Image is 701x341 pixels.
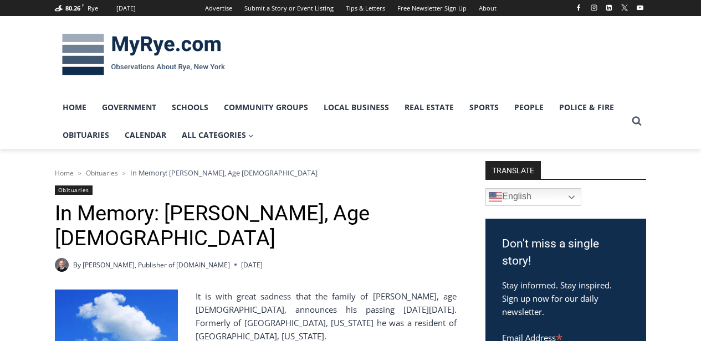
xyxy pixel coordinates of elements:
[502,235,630,270] h3: Don't miss a single story!
[55,258,69,272] a: Author image
[78,169,81,177] span: >
[94,94,164,121] a: Government
[82,2,84,8] span: F
[506,94,551,121] a: People
[551,94,622,121] a: Police & Fire
[241,260,263,270] time: [DATE]
[216,94,316,121] a: Community Groups
[489,190,502,204] img: en
[122,169,126,177] span: >
[572,1,585,14] a: Facebook
[55,94,94,121] a: Home
[55,26,232,84] img: MyRye.com
[485,188,581,206] a: English
[502,278,630,318] p: Stay informed. Stay inspired. Sign up now for our daily newsletter.
[55,168,74,178] a: Home
[130,168,318,178] span: In Memory: [PERSON_NAME], Age [DEMOGRAPHIC_DATA]
[174,121,262,149] a: All Categories
[164,94,216,121] a: Schools
[55,185,93,195] a: Obituaries
[55,121,117,149] a: Obituaries
[633,1,647,14] a: YouTube
[117,121,174,149] a: Calendar
[83,260,230,270] a: [PERSON_NAME], Publisher of [DOMAIN_NAME]
[86,168,118,178] a: Obituaries
[618,1,631,14] a: X
[397,94,462,121] a: Real Estate
[485,161,541,179] strong: TRANSLATE
[587,1,601,14] a: Instagram
[316,94,397,121] a: Local Business
[73,260,81,270] span: By
[462,94,506,121] a: Sports
[182,129,254,141] span: All Categories
[55,94,627,149] nav: Primary Navigation
[55,167,457,178] nav: Breadcrumbs
[55,201,457,251] h1: In Memory: [PERSON_NAME], Age [DEMOGRAPHIC_DATA]
[88,3,98,13] div: Rye
[602,1,616,14] a: Linkedin
[627,111,647,131] button: View Search Form
[65,4,80,12] span: 80.26
[116,3,136,13] div: [DATE]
